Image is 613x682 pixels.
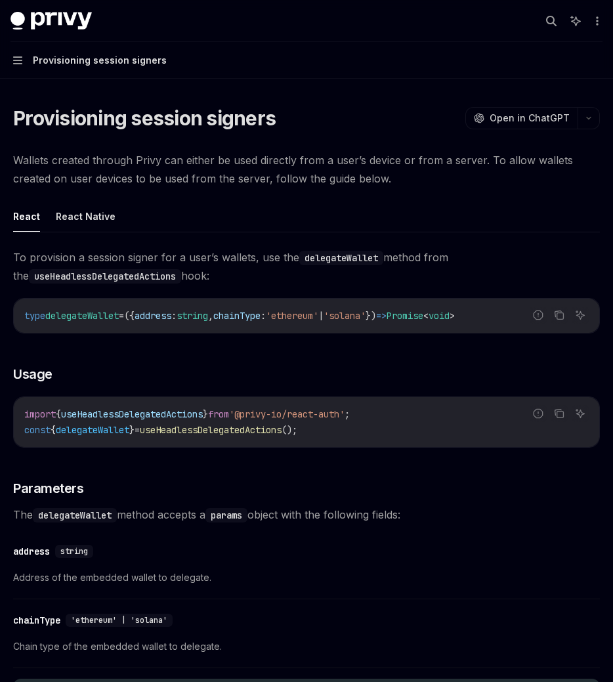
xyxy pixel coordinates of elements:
[205,508,247,522] code: params
[119,310,124,322] span: =
[572,307,589,324] button: Ask AI
[572,405,589,422] button: Ask AI
[24,408,56,420] span: import
[33,53,167,68] div: Provisioning session signers
[266,310,318,322] span: 'ethereum'
[51,424,56,436] span: {
[429,310,450,322] span: void
[13,201,40,232] button: React
[203,408,208,420] span: }
[13,505,600,524] span: The method accepts a object with the following fields:
[208,408,229,420] span: from
[11,12,92,30] img: dark logo
[490,112,570,125] span: Open in ChatGPT
[345,408,350,420] span: ;
[213,310,261,322] span: chainType
[13,106,276,130] h1: Provisioning session signers
[71,615,167,626] span: 'ethereum' | 'solana'
[56,424,129,436] span: delegateWallet
[318,310,324,322] span: |
[45,310,119,322] span: delegateWallet
[13,570,600,586] span: Address of the embedded wallet to delegate.
[261,310,266,322] span: :
[56,201,116,232] button: React Native
[324,310,366,322] span: 'solana'
[229,408,345,420] span: '@privy-io/react-auth'
[530,405,547,422] button: Report incorrect code
[551,307,568,324] button: Copy the contents from the code block
[589,12,602,30] button: More actions
[61,408,203,420] span: useHeadlessDelegatedActions
[171,310,177,322] span: :
[129,424,135,436] span: }
[551,405,568,422] button: Copy the contents from the code block
[60,546,88,557] span: string
[450,310,455,322] span: >
[13,639,600,654] span: Chain type of the embedded wallet to delegate.
[366,310,376,322] span: })
[177,310,208,322] span: string
[299,251,383,265] code: delegateWallet
[423,310,429,322] span: <
[24,310,45,322] span: type
[124,310,135,322] span: ({
[13,248,600,285] span: To provision a session signer for a user’s wallets, use the method from the hook:
[465,107,578,129] button: Open in ChatGPT
[33,508,117,522] code: delegateWallet
[24,424,51,436] span: const
[135,310,171,322] span: address
[208,310,213,322] span: ,
[13,614,60,627] div: chainType
[376,310,387,322] span: =>
[387,310,423,322] span: Promise
[29,269,181,284] code: useHeadlessDelegatedActions
[135,424,140,436] span: =
[140,424,282,436] span: useHeadlessDelegatedActions
[13,365,53,383] span: Usage
[530,307,547,324] button: Report incorrect code
[56,408,61,420] span: {
[13,479,83,498] span: Parameters
[13,545,50,558] div: address
[282,424,297,436] span: ();
[13,151,600,188] span: Wallets created through Privy can either be used directly from a user’s device or from a server. ...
